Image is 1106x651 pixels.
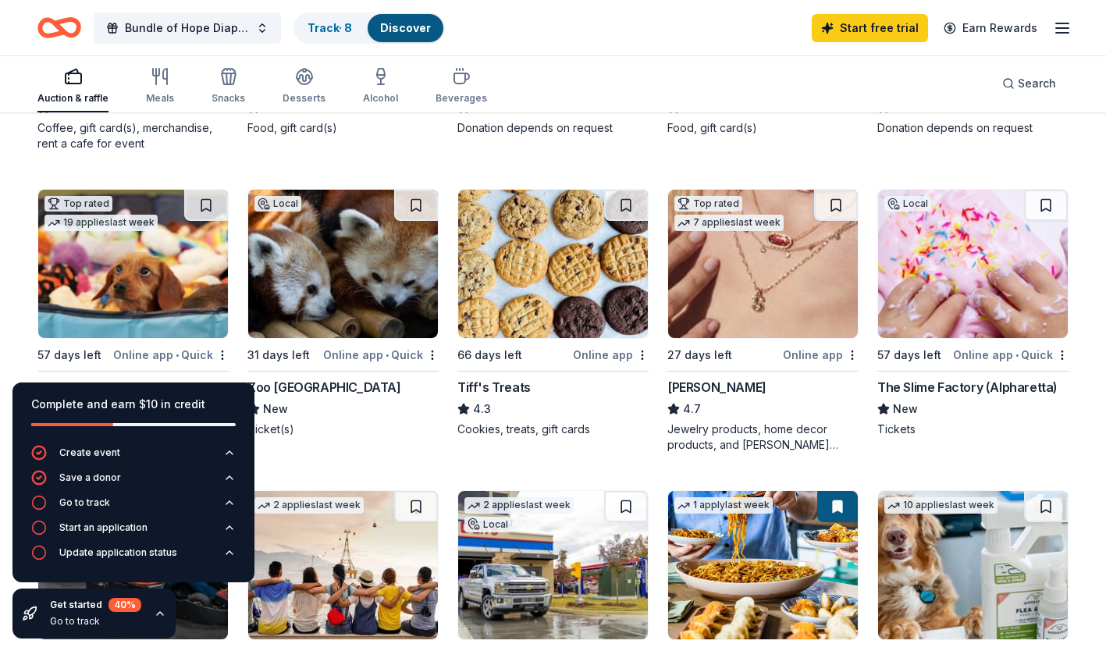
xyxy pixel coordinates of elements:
div: Online app Quick [953,345,1069,365]
div: 57 days left [877,346,941,365]
div: Local [884,196,931,212]
button: Start an application [31,520,236,545]
span: • [1015,349,1019,361]
button: Meals [146,61,174,112]
div: 2 applies last week [464,497,574,514]
div: Ticket(s) [247,422,439,437]
div: 19 applies last week [44,215,158,231]
img: Image for The Slime Factory (Alpharetta) [878,190,1068,338]
button: Update application status [31,545,236,570]
button: Auction & raffle [37,61,108,112]
button: Go to track [31,495,236,520]
span: Bundle of Hope Diaper & Wipe Drive [125,19,250,37]
div: The Slime Factory (Alpharetta) [877,378,1058,397]
div: Food, gift card(s) [667,120,859,136]
div: [PERSON_NAME] [667,378,766,397]
img: Image for Big Dan's Car Wash [458,491,648,639]
div: Online app Quick [113,345,229,365]
div: Save a donor [59,471,121,484]
a: Image for Kendra ScottTop rated7 applieslast week27 days leftOnline app[PERSON_NAME]4.7Jewelry pr... [667,189,859,453]
div: 7 applies last week [674,215,784,231]
button: Search [990,68,1069,99]
div: 27 days left [667,346,732,365]
div: Snacks [212,92,245,105]
div: 40 % [108,598,141,612]
button: Alcohol [363,61,398,112]
div: Online app [783,345,859,365]
button: Beverages [436,61,487,112]
div: Tiff's Treats [457,378,531,397]
div: Donation depends on request [457,120,649,136]
div: Top rated [44,196,112,212]
div: Donation depends on request [877,120,1069,136]
span: Search [1018,74,1056,93]
div: Desserts [283,92,325,105]
div: Alcohol [363,92,398,105]
div: Online app [573,345,649,365]
div: Zoo [GEOGRAPHIC_DATA] [247,378,401,397]
button: Snacks [212,61,245,112]
div: Local [254,196,301,212]
img: Image for Let's Roam [248,491,438,639]
span: New [893,400,918,418]
a: Image for BarkBoxTop rated19 applieslast week57 days leftOnline app•QuickBarkBox5.0Dog toy(s), do... [37,189,229,437]
a: Start free trial [812,14,928,42]
div: Go to track [50,615,141,628]
div: 57 days left [37,346,101,365]
div: Start an application [59,521,148,534]
img: Image for Tiff's Treats [458,190,648,338]
a: Track· 8 [308,21,352,34]
img: Image for Wondercide [878,491,1068,639]
button: Bundle of Hope Diaper & Wipe Drive [94,12,281,44]
div: 31 days left [247,346,310,365]
div: 10 applies last week [884,497,998,514]
button: Save a donor [31,470,236,495]
a: Home [37,9,81,46]
img: Image for Zoo Atlanta [248,190,438,338]
a: Discover [380,21,431,34]
span: 4.3 [473,400,491,418]
div: Auction & raffle [37,92,108,105]
span: New [263,400,288,418]
span: • [386,349,389,361]
img: Image for Kendra Scott [668,190,858,338]
div: 66 days left [457,346,522,365]
a: Image for Zoo AtlantaLocal31 days leftOnline app•QuickZoo [GEOGRAPHIC_DATA]NewTicket(s) [247,189,439,437]
div: Jewelry products, home decor products, and [PERSON_NAME] Gives Back event in-store or online (or ... [667,422,859,453]
div: Update application status [59,546,177,559]
div: 2 applies last week [254,497,364,514]
a: Image for The Slime Factory (Alpharetta)Local57 days leftOnline app•QuickThe Slime Factory (Alpha... [877,189,1069,437]
button: Track· 8Discover [293,12,445,44]
div: Top rated [674,196,742,212]
span: 4.7 [683,400,701,418]
div: Tickets [877,422,1069,437]
span: • [176,349,179,361]
button: Create event [31,445,236,470]
button: Desserts [283,61,325,112]
div: 1 apply last week [674,497,773,514]
div: Online app Quick [323,345,439,365]
div: Local [464,517,511,532]
div: Cookies, treats, gift cards [457,422,649,437]
div: Food, gift card(s) [247,120,439,136]
a: Earn Rewards [934,14,1047,42]
div: Meals [146,92,174,105]
a: Image for Tiff's Treats66 days leftOnline appTiff's Treats4.3Cookies, treats, gift cards [457,189,649,437]
div: Create event [59,446,120,459]
div: Get started [50,598,141,612]
div: Beverages [436,92,487,105]
img: Image for BarkBox [38,190,228,338]
img: Image for Hawkers Asian Street Food [668,491,858,639]
div: Go to track [59,496,110,509]
div: Complete and earn $10 in credit [31,395,236,414]
div: Coffee, gift card(s), merchandise, rent a cafe for event [37,120,229,151]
